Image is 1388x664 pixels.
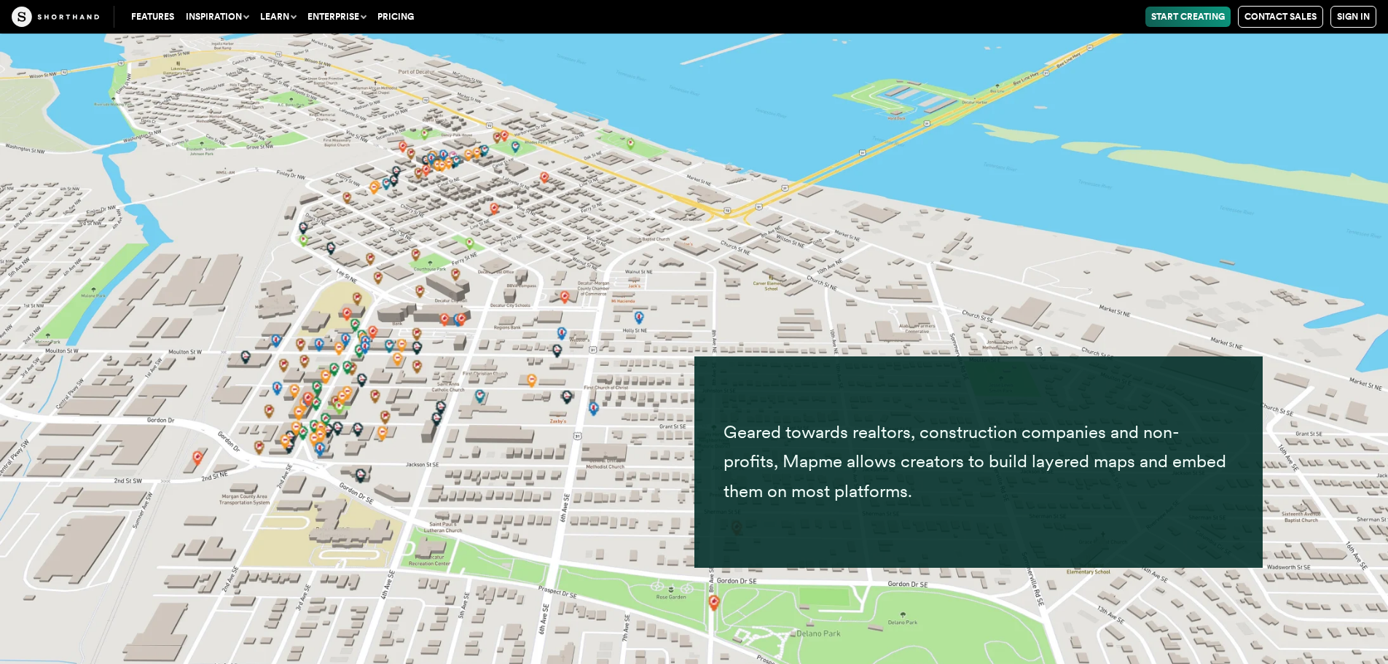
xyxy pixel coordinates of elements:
a: Contact Sales [1238,6,1323,28]
a: Features [125,7,180,27]
button: Learn [254,7,302,27]
a: Start Creating [1145,7,1231,27]
button: Enterprise [302,7,372,27]
p: Geared towards realtors, construction companies and non-profits, Mapme allows creators to build l... [724,418,1234,507]
a: Pricing [372,7,420,27]
button: Inspiration [180,7,254,27]
img: The Craft [12,7,99,27]
a: Sign in [1330,6,1376,28]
